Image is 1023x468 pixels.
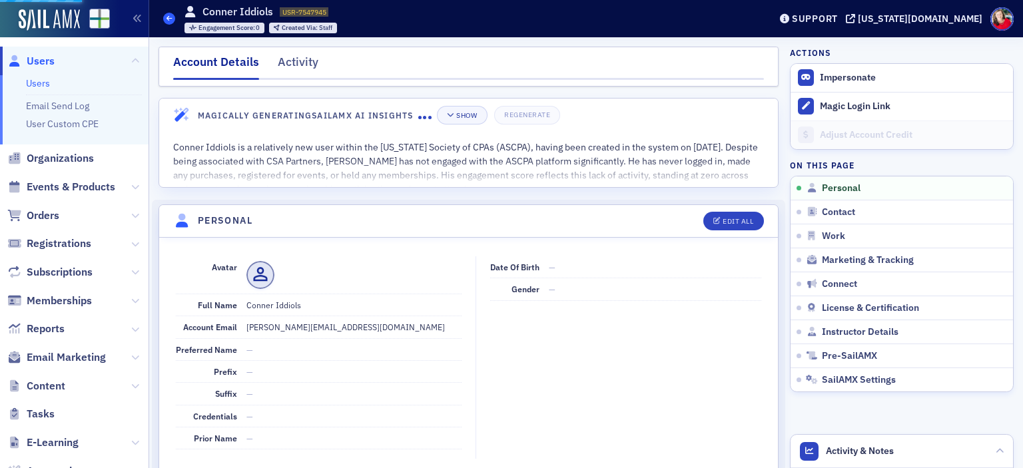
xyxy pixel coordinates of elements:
span: — [246,411,253,421]
span: Profile [990,7,1014,31]
div: Edit All [723,218,753,225]
span: Prefix [214,366,237,377]
span: Preferred Name [176,344,237,355]
span: — [246,433,253,443]
button: Edit All [703,212,763,230]
div: Activity [278,53,318,78]
span: — [246,344,253,355]
div: Magic Login Link [820,101,1006,113]
a: Reports [7,322,65,336]
div: Show [456,112,477,119]
a: Adjust Account Credit [791,120,1013,149]
div: Adjust Account Credit [820,129,1006,141]
span: Personal [822,182,860,194]
a: Users [7,54,55,69]
div: Engagement Score: 0 [184,23,265,33]
span: Work [822,230,845,242]
a: Memberships [7,294,92,308]
span: Gender [511,284,539,294]
div: [US_STATE][DOMAIN_NAME] [858,13,982,25]
span: E-Learning [27,435,79,450]
span: Created Via : [282,23,319,32]
button: Regenerate [494,106,560,124]
span: Events & Products [27,180,115,194]
a: Email Marketing [7,350,106,365]
span: License & Certification [822,302,919,314]
img: SailAMX [89,9,110,29]
span: Orders [27,208,59,223]
a: Content [7,379,65,393]
a: Tasks [7,407,55,421]
div: Account Details [173,53,259,80]
h4: Personal [198,214,252,228]
div: Staff [282,25,332,32]
button: Magic Login Link [791,92,1013,120]
h4: On this page [790,159,1014,171]
span: Credentials [193,411,237,421]
span: Engagement Score : [198,23,256,32]
a: Organizations [7,151,94,166]
a: Events & Products [7,180,115,194]
dd: [PERSON_NAME][EMAIL_ADDRESS][DOMAIN_NAME] [246,316,462,338]
span: SailAMX Settings [822,374,896,386]
a: Users [26,77,50,89]
div: 0 [198,25,260,32]
span: — [549,284,555,294]
span: Registrations [27,236,91,251]
span: Prior Name [194,433,237,443]
span: — [549,262,555,272]
dd: Conner Iddiols [246,294,462,316]
button: Impersonate [820,72,876,84]
span: Pre-SailAMX [822,350,877,362]
span: Reports [27,322,65,336]
span: Activity & Notes [826,444,894,458]
a: View Homepage [80,9,110,31]
span: Date of Birth [490,262,539,272]
h1: Conner Iddiols [202,5,273,19]
span: Tasks [27,407,55,421]
span: Avatar [212,262,237,272]
span: — [246,366,253,377]
button: [US_STATE][DOMAIN_NAME] [846,14,987,23]
span: Email Marketing [27,350,106,365]
span: Instructor Details [822,326,898,338]
span: Account Email [183,322,237,332]
span: Connect [822,278,857,290]
span: Marketing & Tracking [822,254,914,266]
a: Subscriptions [7,265,93,280]
span: Full Name [198,300,237,310]
span: Suffix [215,388,237,399]
div: Created Via: Staff [269,23,337,33]
span: USR-7547945 [282,7,326,17]
span: Memberships [27,294,92,308]
button: Show [437,106,487,124]
h4: Actions [790,47,831,59]
a: User Custom CPE [26,118,99,130]
a: E-Learning [7,435,79,450]
span: Subscriptions [27,265,93,280]
span: Contact [822,206,855,218]
a: Email Send Log [26,100,89,112]
span: Content [27,379,65,393]
h4: Magically Generating SailAMX AI Insights [198,109,418,121]
div: Support [792,13,838,25]
a: Orders [7,208,59,223]
span: — [246,388,253,399]
a: Registrations [7,236,91,251]
span: Users [27,54,55,69]
img: SailAMX [19,9,80,31]
span: Organizations [27,151,94,166]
